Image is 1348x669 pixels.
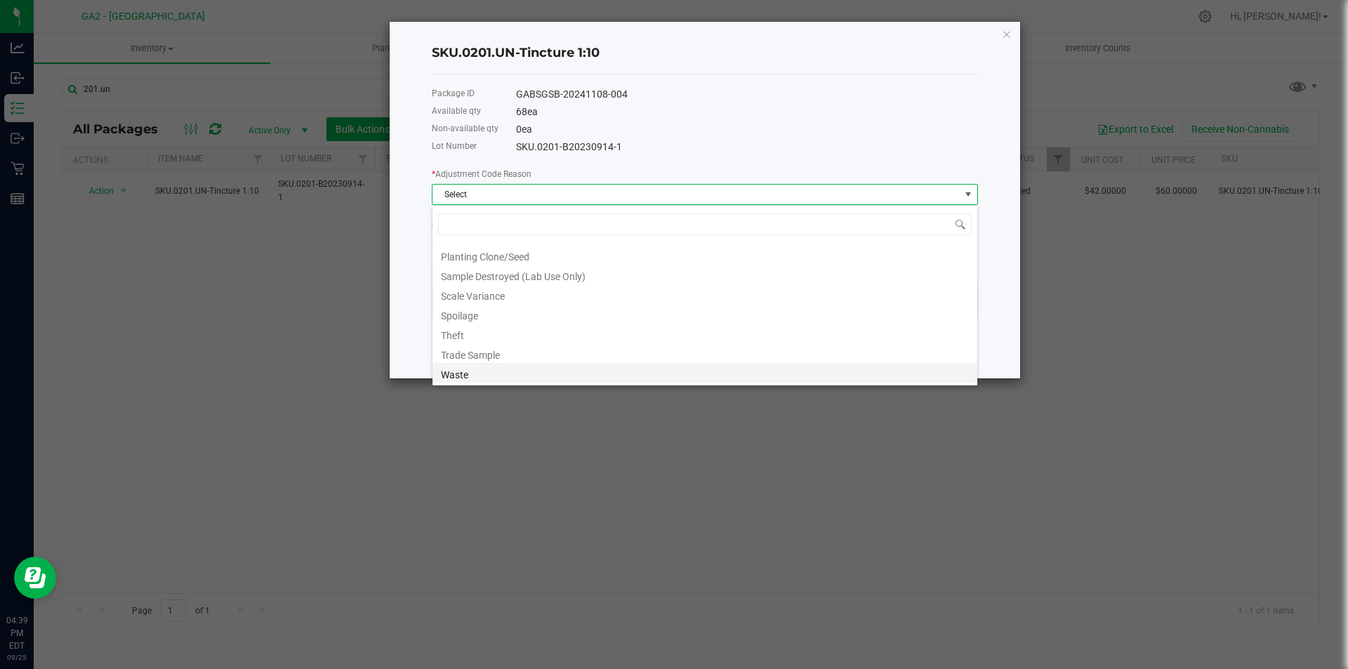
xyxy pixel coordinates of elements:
[527,106,538,117] span: ea
[432,185,960,204] span: Select
[516,122,978,137] div: 0
[432,105,481,117] label: Available qty
[516,140,978,154] div: SKU.0201-B20230914-1
[432,168,531,180] label: Adjustment Code Reason
[516,105,978,119] div: 68
[432,122,498,135] label: Non-available qty
[432,140,477,152] label: Lot Number
[522,124,532,135] span: ea
[516,87,978,102] div: GABSGSB-20241108-004
[432,87,475,100] label: Package ID
[14,557,56,599] iframe: Resource center
[432,44,978,62] h4: SKU.0201.UN-Tincture 1:10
